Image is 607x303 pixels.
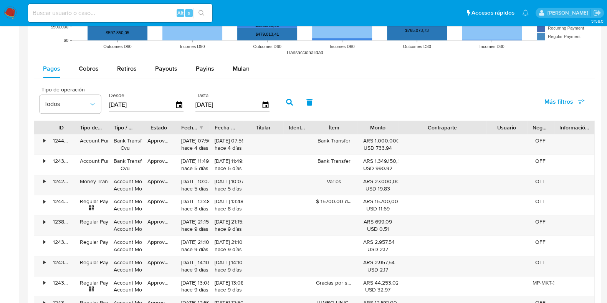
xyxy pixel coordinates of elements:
[547,9,590,17] p: florencia.lera@mercadolibre.com
[471,9,514,17] span: Accesos rápidos
[28,8,212,18] input: Buscar usuario o caso...
[177,9,184,17] span: Alt
[194,8,209,18] button: search-icon
[522,10,529,16] a: Notificaciones
[593,9,601,17] a: Salir
[188,9,190,17] span: s
[591,18,603,24] span: 3.158.0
